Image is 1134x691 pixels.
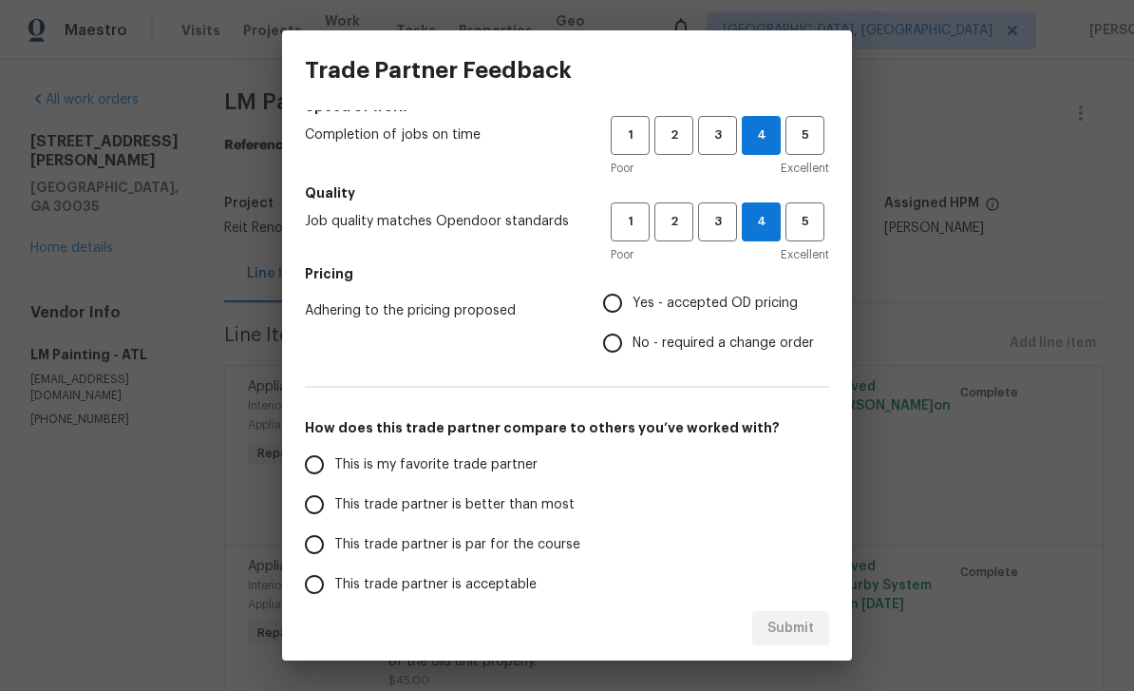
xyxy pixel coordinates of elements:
span: Excellent [781,245,829,264]
button: 5 [785,116,824,155]
span: 1 [613,125,648,146]
span: Yes - accepted OD pricing [633,294,798,314]
button: 2 [654,116,693,155]
button: 4 [742,202,781,241]
h3: Trade Partner Feedback [305,57,572,84]
span: 4 [743,125,780,146]
span: 3 [700,125,735,146]
button: 2 [654,202,693,241]
span: This trade partner is par for the course [334,535,580,555]
h5: How does this trade partner compare to others you’ve worked with? [305,418,829,437]
span: 1 [613,211,648,233]
span: 2 [656,125,691,146]
button: 1 [611,116,650,155]
span: 5 [787,125,822,146]
div: Pricing [603,283,829,363]
span: This is my favorite trade partner [334,455,538,475]
span: Completion of jobs on time [305,125,580,144]
span: 5 [787,211,822,233]
span: 2 [656,211,691,233]
span: Adhering to the pricing proposed [305,301,573,320]
h5: Pricing [305,264,829,283]
span: This trade partner is acceptable [334,575,537,595]
h5: Quality [305,183,829,202]
span: Poor [611,159,633,178]
span: Excellent [781,159,829,178]
button: 4 [742,116,781,155]
div: How does this trade partner compare to others you’ve worked with? [305,445,829,644]
span: Poor [611,245,633,264]
button: 3 [698,202,737,241]
span: This trade partner is better than most [334,495,575,515]
span: No - required a change order [633,334,814,354]
span: 3 [700,211,735,233]
span: 4 [743,211,780,233]
span: Job quality matches Opendoor standards [305,212,580,231]
button: 3 [698,116,737,155]
button: 1 [611,202,650,241]
button: 5 [785,202,824,241]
